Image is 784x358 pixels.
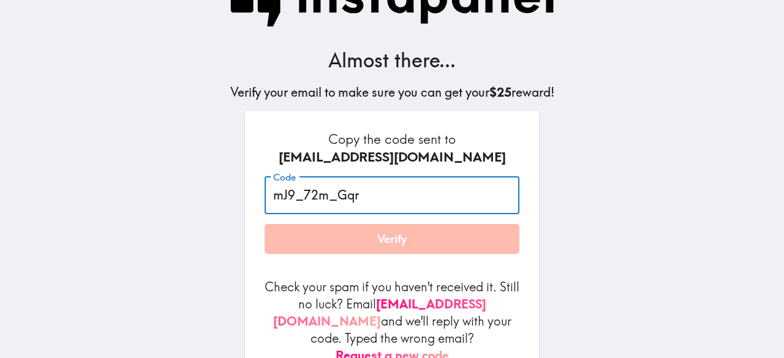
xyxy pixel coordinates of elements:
[230,84,554,101] h5: Verify your email to make sure you can get your reward!
[230,47,554,74] h3: Almost there...
[273,171,296,184] label: Code
[265,176,519,214] input: xxx_xxx_xxx
[265,130,519,166] h6: Copy the code sent to
[265,148,519,166] div: [EMAIL_ADDRESS][DOMAIN_NAME]
[489,84,511,100] b: $25
[265,224,519,255] button: Verify
[273,296,486,329] a: [EMAIL_ADDRESS][DOMAIN_NAME]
